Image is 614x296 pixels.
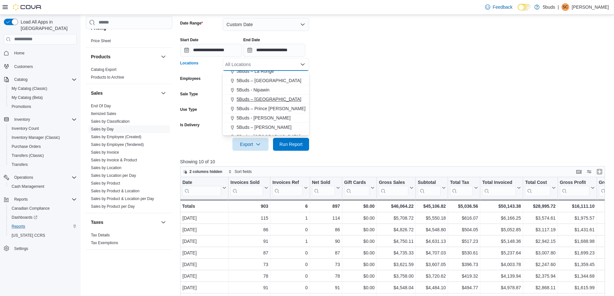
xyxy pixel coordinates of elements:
[525,226,555,234] div: $3,117.19
[226,168,254,176] button: Sort fields
[525,272,555,280] div: $2,375.94
[86,66,172,84] div: Products
[9,152,46,159] a: Transfers (Classic)
[12,86,47,91] span: My Catalog (Classic)
[1,195,79,204] button: Reports
[272,180,302,186] div: Invoices Ref
[482,249,521,257] div: $5,237.64
[9,94,77,101] span: My Catalog (Beta)
[525,249,555,257] div: $3,007.80
[6,142,79,151] button: Purchase Orders
[585,168,593,176] button: Display options
[9,143,77,150] span: Purchase Orders
[12,196,77,203] span: Reports
[525,180,555,196] button: Total Cost
[344,180,369,186] div: Gift Cards
[560,180,590,186] div: Gross Profit
[482,180,516,186] div: Total Invoiced
[6,160,79,169] button: Transfers
[12,76,30,83] button: Catalog
[272,180,302,196] div: Invoices Ref
[9,232,77,239] span: Washington CCRS
[182,180,226,196] button: Date
[9,214,77,221] span: Dashboards
[12,126,39,131] span: Inventory Count
[312,237,340,245] div: 90
[525,214,555,222] div: $3,574.61
[91,196,154,201] span: Sales by Product & Location per Day
[12,62,77,70] span: Customers
[450,261,478,268] div: $396.73
[344,180,375,196] button: Gift Cards
[12,116,77,123] span: Inventory
[182,272,226,280] div: [DATE]
[91,196,154,201] a: Sales by Product & Location per Day
[344,249,375,257] div: $0.00
[575,168,583,176] button: Keyboard shortcuts
[12,174,36,181] button: Operations
[230,284,268,291] div: 91
[91,204,135,209] span: Sales by Product per Day
[237,87,269,93] span: 5Buds - Nipawin
[9,85,77,92] span: My Catalog (Classic)
[379,237,414,245] div: $4,750.11
[12,49,27,57] a: Home
[223,18,309,31] button: Custom Date
[6,182,79,191] button: Cash Management
[543,3,555,11] p: 5buds
[6,133,79,142] button: Inventory Manager (Classic)
[14,246,28,251] span: Settings
[272,249,307,257] div: 0
[182,284,226,291] div: [DATE]
[273,138,309,151] button: Run Report
[12,135,60,140] span: Inventory Manager (Classic)
[91,119,130,124] a: Sales by Classification
[182,180,221,196] div: Date
[223,132,309,141] button: 5Buds - [GEOGRAPHIC_DATA]
[1,244,79,253] button: Settings
[4,46,77,270] nav: Complex example
[237,96,301,102] span: 5Buds – [GEOGRAPHIC_DATA]
[86,231,172,249] div: Taxes
[344,261,375,268] div: $0.00
[91,233,110,237] a: Tax Details
[180,122,200,128] label: Is Delivery
[14,117,30,122] span: Inventory
[482,180,521,196] button: Total Invoiced
[418,237,446,245] div: $4,631.13
[482,237,521,245] div: $5,148.36
[596,168,603,176] button: Enter fullscreen
[91,38,111,43] span: Price Sheet
[560,202,595,210] div: $16,111.10
[312,202,340,210] div: 897
[312,226,340,234] div: 86
[91,90,158,96] button: Sales
[9,103,34,110] a: Promotions
[6,84,79,93] button: My Catalog (Classic)
[91,158,137,162] a: Sales by Invoice & Product
[1,173,79,182] button: Operations
[235,169,252,174] span: Sort fields
[418,249,446,257] div: $4,707.03
[230,180,263,186] div: Invoices Sold
[237,68,274,74] span: 5Buds – La Ronge
[160,218,167,226] button: Taxes
[560,261,595,268] div: $1,359.45
[12,233,45,238] span: [US_STATE] CCRS
[91,75,124,80] a: Products to Archive
[180,21,203,26] label: Date Range
[9,223,28,230] a: Reports
[91,127,114,131] a: Sales by Day
[272,214,307,222] div: 1
[18,19,77,32] span: Load All Apps in [GEOGRAPHIC_DATA]
[14,64,33,69] span: Customers
[14,51,24,56] span: Home
[182,180,221,186] div: Date
[379,261,414,268] div: $3,621.59
[312,261,340,268] div: 73
[180,158,609,165] p: Showing 10 of 10
[418,202,446,210] div: $45,106.82
[9,161,77,168] span: Transfers
[9,232,48,239] a: [US_STATE] CCRS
